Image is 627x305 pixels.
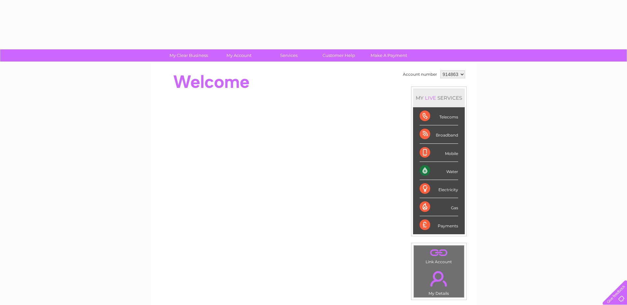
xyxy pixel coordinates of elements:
[413,245,464,266] td: Link Account
[420,180,458,198] div: Electricity
[312,49,366,62] a: Customer Help
[420,144,458,162] div: Mobile
[415,267,462,290] a: .
[401,69,439,80] td: Account number
[415,247,462,259] a: .
[420,216,458,234] div: Payments
[420,198,458,216] div: Gas
[420,162,458,180] div: Water
[420,125,458,143] div: Broadband
[362,49,416,62] a: Make A Payment
[212,49,266,62] a: My Account
[420,107,458,125] div: Telecoms
[262,49,316,62] a: Services
[162,49,216,62] a: My Clear Business
[424,95,437,101] div: LIVE
[413,266,464,298] td: My Details
[413,89,465,107] div: MY SERVICES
